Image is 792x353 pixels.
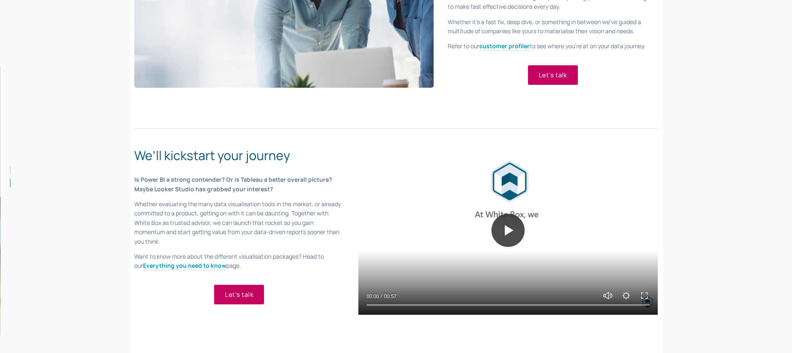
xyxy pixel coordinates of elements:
[143,262,226,270] a: Everything you need to know
[479,42,530,50] strong: customer profiler
[528,65,578,85] a: Let's talk
[479,42,530,51] a: customer profiler
[214,285,264,304] a: Let’s talk
[448,17,658,36] p: Whether it’s a fast fix, deep dive, or something in between we’ve guided a multitude of companies...
[367,292,381,301] div: Current time
[134,200,344,246] p: Whether evaluating the many data visualisation tools in the market, or already committed to a pro...
[381,292,399,301] div: Duration
[448,42,658,51] p: Refer to our to see where you’re at on your data journey.
[134,175,333,193] strong: Is Power BI a strong contender? Or is Tableau a better overall picture? Maybe Looker Studio has g...
[134,146,344,165] h2: We’ll kickstart your journey
[491,214,525,247] button: Play
[143,262,226,269] strong: Everything you need to know
[134,252,344,271] p: Want to know more about the different visualisation packages? Head to our page.
[367,302,650,308] input: Seek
